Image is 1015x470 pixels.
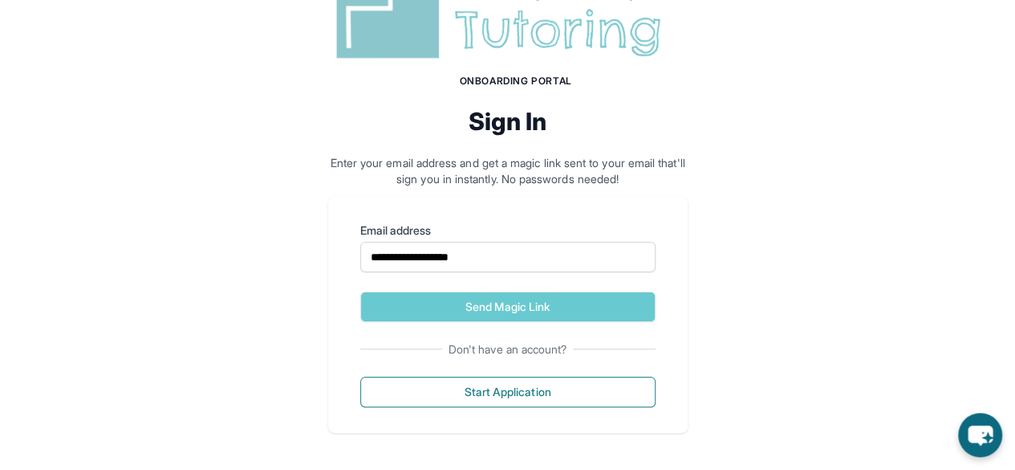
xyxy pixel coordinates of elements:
button: Send Magic Link [360,292,656,322]
h2: Sign In [328,107,688,136]
button: chat-button [958,413,1002,457]
label: Email address [360,223,656,239]
button: Start Application [360,377,656,407]
p: Enter your email address and get a magic link sent to your email that'll sign you in instantly. N... [328,155,688,187]
h1: Onboarding Portal [344,75,688,88]
span: Don't have an account? [442,341,574,358]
